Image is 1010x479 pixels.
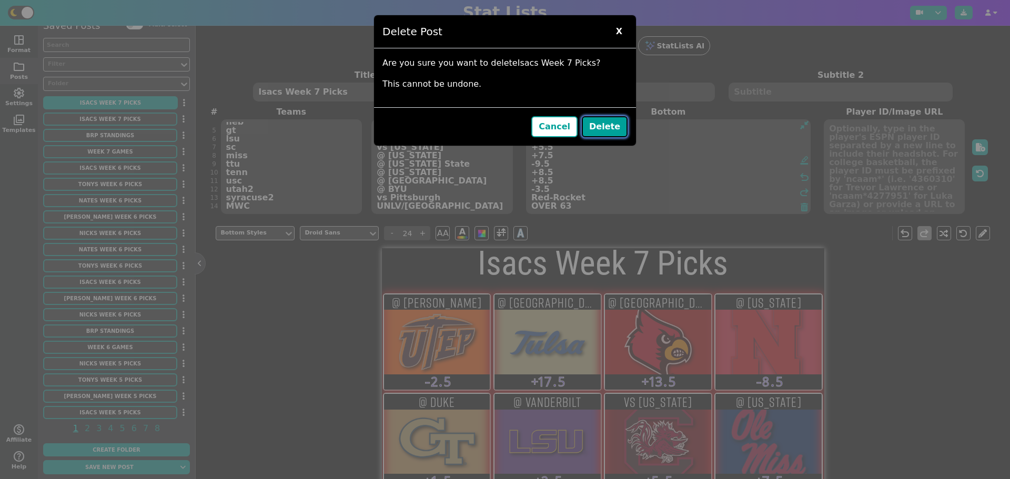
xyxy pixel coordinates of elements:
h5: Delete Post [382,24,442,39]
p: Are you sure you want to delete Isacs Week 7 Picks ? [382,57,628,69]
button: Delete [582,116,628,137]
button: Cancel [531,116,578,137]
span: X [611,24,628,39]
p: This cannot be undone. [382,78,628,90]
